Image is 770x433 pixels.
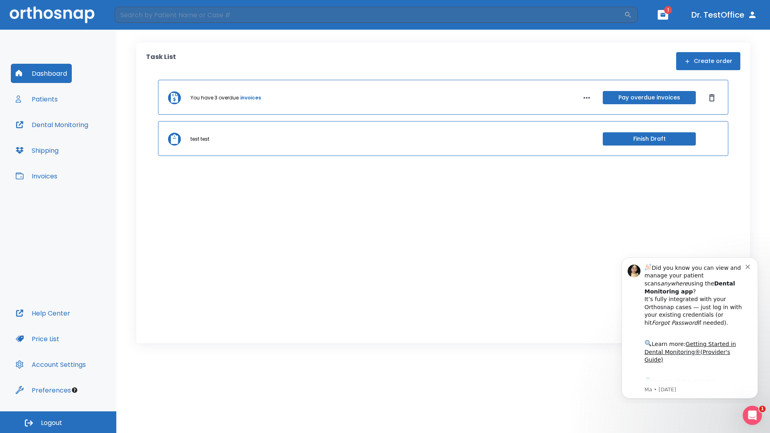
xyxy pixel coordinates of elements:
[743,406,762,425] iframe: Intercom live chat
[190,94,239,101] p: You have 3 overdue
[603,91,696,104] button: Pay overdue invoices
[705,91,718,104] button: Dismiss
[10,6,95,23] img: Orthosnap
[676,52,740,70] button: Create order
[240,94,261,101] a: invoices
[136,12,142,19] button: Dismiss notification
[759,406,766,412] span: 1
[11,380,76,400] button: Preferences
[115,7,624,23] input: Search by Patient Name or Case #
[11,304,75,323] button: Help Center
[35,128,106,142] a: App Store
[11,115,93,134] button: Dental Monitoring
[610,250,770,403] iframe: Intercom notifications message
[664,6,672,14] span: 1
[41,419,62,427] span: Logout
[603,132,696,146] button: Finish Draft
[11,89,63,109] button: Patients
[190,136,209,143] p: test test
[71,386,78,394] div: Tooltip anchor
[688,8,760,22] button: Dr. TestOffice
[11,64,72,83] button: Dashboard
[11,355,91,374] button: Account Settings
[11,141,63,160] button: Shipping
[11,166,62,186] button: Invoices
[35,136,136,143] p: Message from Ma, sent 6w ago
[146,52,176,70] p: Task List
[35,126,136,167] div: Download the app: | ​ Let us know if you need help getting started!
[11,329,64,348] button: Price List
